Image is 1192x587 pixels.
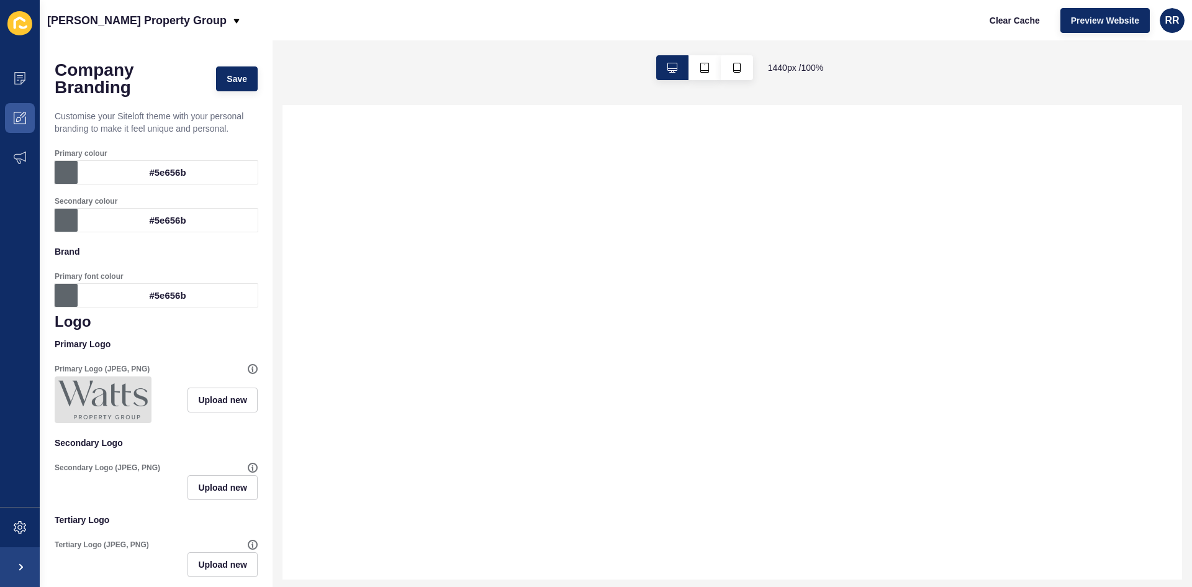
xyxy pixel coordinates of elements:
p: Tertiary Logo [55,506,258,534]
h1: Company Branding [55,61,204,96]
label: Primary colour [55,148,107,158]
div: #5e656b [78,284,258,307]
p: [PERSON_NAME] Property Group [47,5,227,36]
div: #5e656b [78,161,258,184]
button: Preview Website [1060,8,1150,33]
div: #5e656b [78,209,258,232]
button: Clear Cache [979,8,1050,33]
span: Upload new [198,394,247,406]
p: Brand [55,238,258,265]
p: Secondary Logo [55,429,258,457]
p: Primary Logo [55,330,258,358]
button: Upload new [187,552,258,577]
img: ee6e791c7848808ce339ccd90ff0287c.png [57,379,149,421]
p: Customise your Siteloft theme with your personal branding to make it feel unique and personal. [55,102,258,142]
button: Save [216,66,258,91]
label: Primary font colour [55,271,124,281]
h1: Logo [55,313,258,330]
span: RR [1165,14,1179,27]
span: Upload new [198,481,247,494]
button: Upload new [187,388,258,412]
span: Save [227,73,247,85]
span: 1440 px / 100 % [768,61,824,74]
span: Upload new [198,558,247,571]
label: Secondary colour [55,196,117,206]
button: Upload new [187,475,258,500]
label: Primary Logo (JPEG, PNG) [55,364,150,374]
label: Secondary Logo (JPEG, PNG) [55,463,160,473]
span: Preview Website [1071,14,1139,27]
span: Clear Cache [990,14,1040,27]
label: Tertiary Logo (JPEG, PNG) [55,540,149,550]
